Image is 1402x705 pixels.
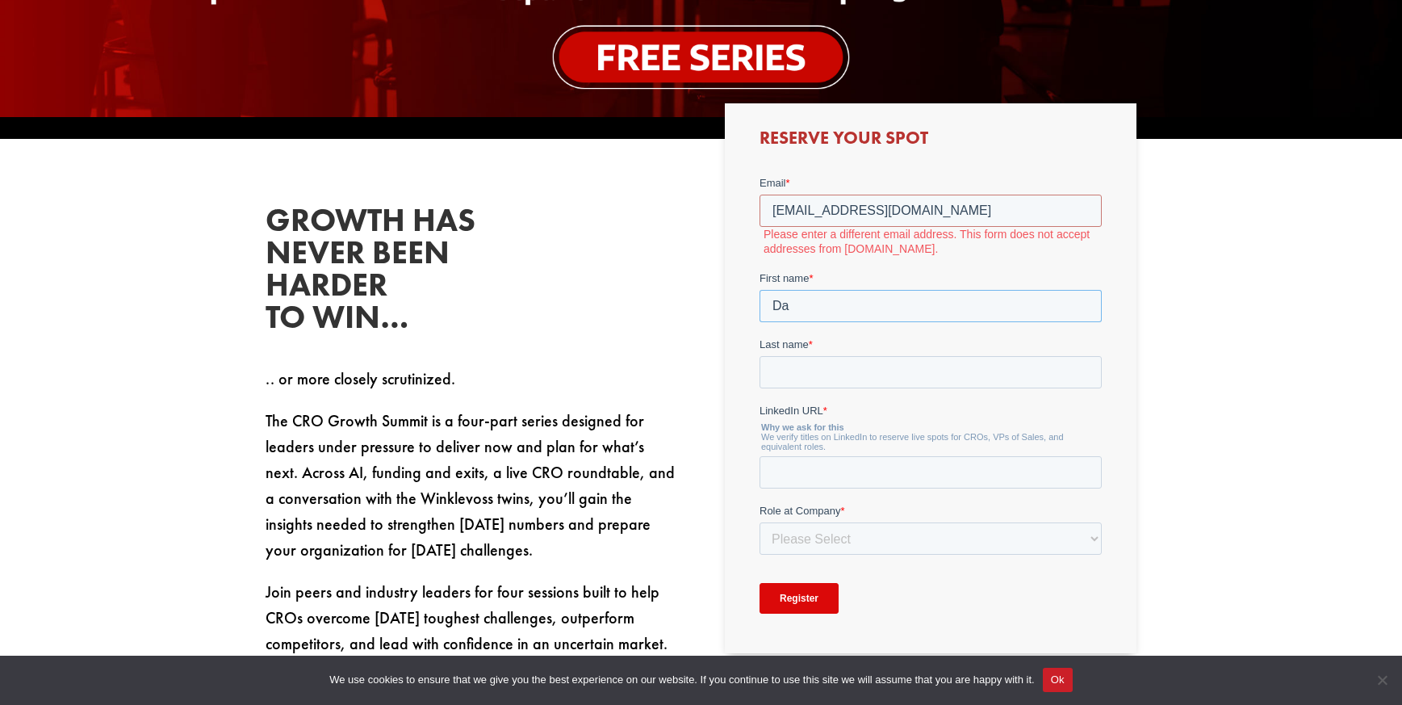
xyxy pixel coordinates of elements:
[1374,672,1390,688] span: No
[760,129,1102,155] h3: Reserve Your Spot
[266,581,668,654] span: Join peers and industry leaders for four sessions built to help CROs overcome [DATE] toughest cha...
[266,368,455,389] span: .. or more closely scrutinized.
[760,175,1102,627] iframe: Form 0
[266,204,508,342] h2: Growth has never been harder to win…
[1043,668,1073,692] button: Ok
[329,672,1034,688] span: We use cookies to ensure that we give you the best experience on our website. If you continue to ...
[266,410,675,560] span: The CRO Growth Summit is a four-part series designed for leaders under pressure to deliver now an...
